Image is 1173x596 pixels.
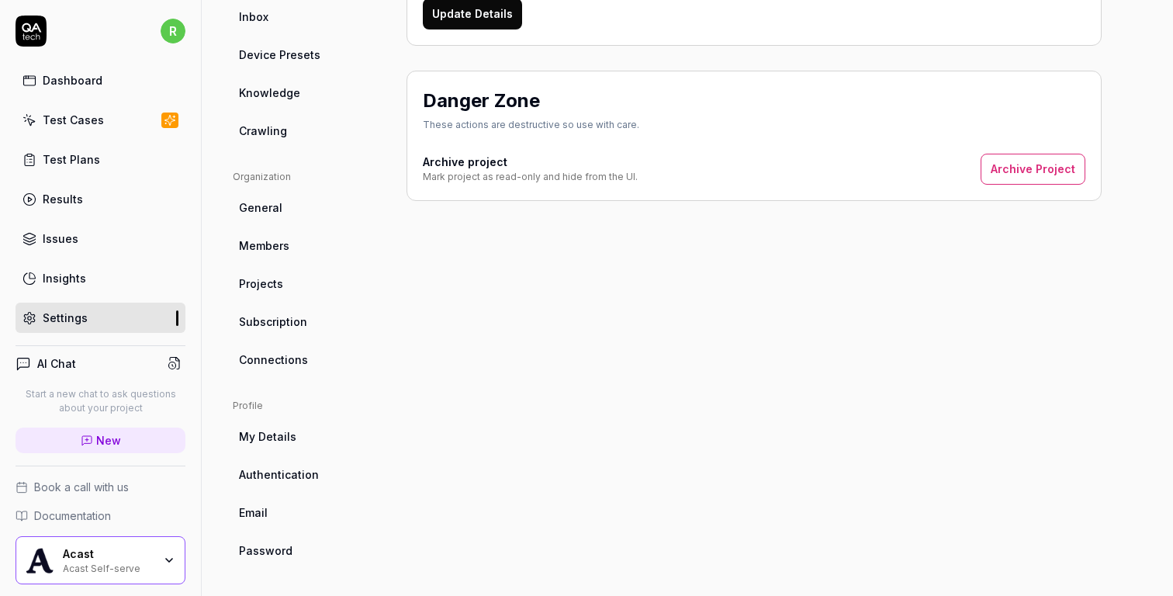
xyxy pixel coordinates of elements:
img: Acast Logo [26,546,54,574]
div: Test Plans [43,151,100,168]
h4: Archive project [423,154,638,170]
a: Documentation [16,508,185,524]
a: New [16,428,185,453]
span: Connections [239,352,308,368]
div: These actions are destructive so use with care. [423,118,639,132]
span: Knowledge [239,85,300,101]
a: My Details [233,422,382,451]
h2: Danger Zone [423,87,540,115]
a: Dashboard [16,65,185,95]
a: Device Presets [233,40,382,69]
a: Email [233,498,382,527]
a: Issues [16,223,185,254]
div: Acast [63,547,153,561]
span: Authentication [239,466,319,483]
a: Subscription [233,307,382,336]
span: Book a call with us [34,479,129,495]
span: Documentation [34,508,111,524]
div: Issues [43,230,78,247]
span: Projects [239,275,283,292]
p: Start a new chat to ask questions about your project [16,387,185,415]
a: Results [16,184,185,214]
a: Authentication [233,460,382,489]
a: Crawling [233,116,382,145]
div: Insights [43,270,86,286]
a: Projects [233,269,382,298]
a: Test Plans [16,144,185,175]
button: r [161,16,185,47]
div: Dashboard [43,72,102,88]
a: Book a call with us [16,479,185,495]
span: Members [239,237,289,254]
a: Members [233,231,382,260]
div: Results [43,191,83,207]
button: Archive Project [981,154,1085,185]
span: My Details [239,428,296,445]
a: Inbox [233,2,382,31]
a: Knowledge [233,78,382,107]
div: Test Cases [43,112,104,128]
div: Organization [233,170,382,184]
h4: AI Chat [37,355,76,372]
a: Connections [233,345,382,374]
div: Profile [233,399,382,413]
a: Settings [16,303,185,333]
span: Subscription [239,314,307,330]
div: Mark project as read-only and hide from the UI. [423,170,638,184]
a: Password [233,536,382,565]
a: General [233,193,382,222]
span: Email [239,504,268,521]
span: New [96,432,121,449]
span: General [239,199,282,216]
a: Test Cases [16,105,185,135]
span: Device Presets [239,47,320,63]
a: Insights [16,263,185,293]
div: Settings [43,310,88,326]
button: Acast LogoAcastAcast Self-serve [16,536,185,584]
span: Crawling [239,123,287,139]
div: Acast Self-serve [63,561,153,573]
span: r [161,19,185,43]
span: Password [239,542,292,559]
span: Inbox [239,9,268,25]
